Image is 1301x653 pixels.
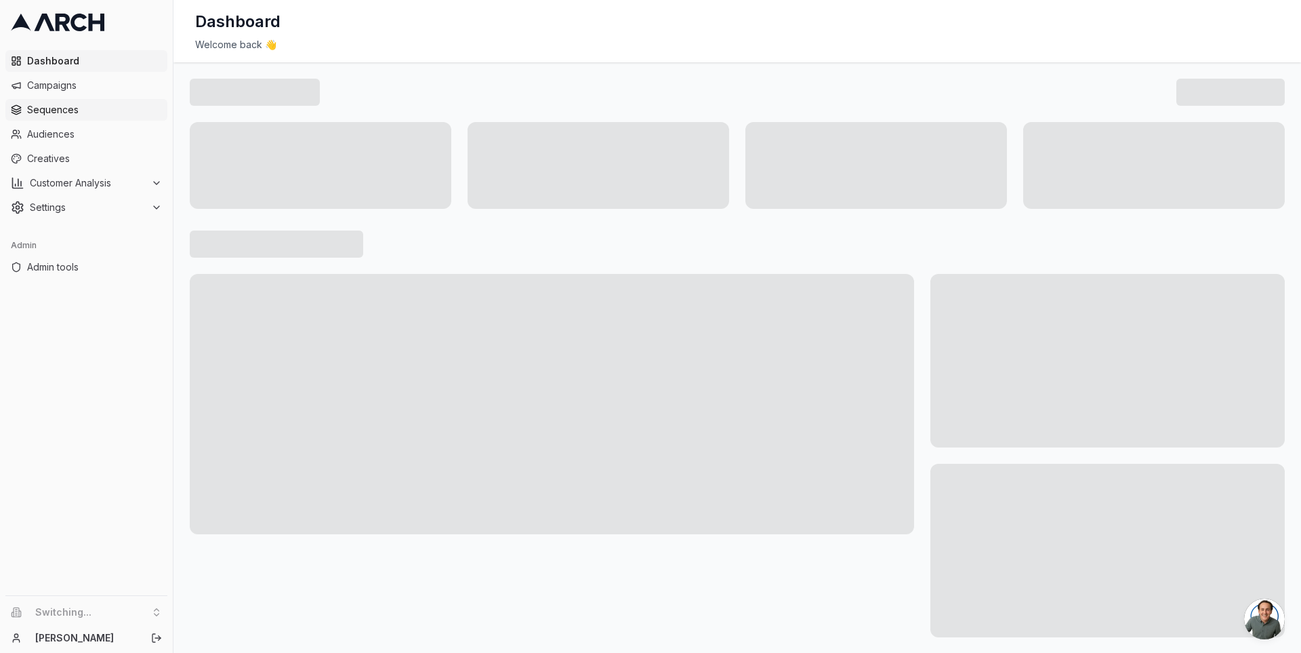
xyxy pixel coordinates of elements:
span: Dashboard [27,54,162,68]
a: [PERSON_NAME] [35,631,136,645]
span: Campaigns [27,79,162,92]
span: Creatives [27,152,162,165]
a: Creatives [5,148,167,170]
h1: Dashboard [195,11,281,33]
a: Sequences [5,99,167,121]
div: Open chat [1244,599,1285,639]
span: Admin tools [27,260,162,274]
div: Welcome back 👋 [195,38,1279,52]
div: Admin [5,235,167,256]
button: Settings [5,197,167,218]
span: Sequences [27,103,162,117]
a: Audiences [5,123,167,145]
button: Customer Analysis [5,172,167,194]
span: Audiences [27,127,162,141]
a: Campaigns [5,75,167,96]
button: Log out [147,629,166,648]
span: Customer Analysis [30,176,146,190]
a: Dashboard [5,50,167,72]
a: Admin tools [5,256,167,278]
span: Settings [30,201,146,214]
